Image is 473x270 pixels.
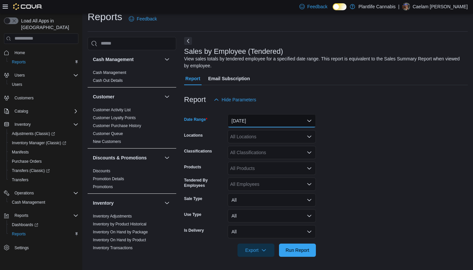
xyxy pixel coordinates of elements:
[93,123,141,128] span: Customer Purchase History
[93,238,146,242] a: Inventory On Hand by Product
[12,94,36,102] a: Customers
[1,188,81,198] button: Operations
[241,244,270,257] span: Export
[286,247,309,253] span: Run Report
[1,120,81,129] button: Inventory
[93,56,134,63] h3: Cash Management
[9,230,28,238] a: Reports
[184,149,212,154] label: Classifications
[228,193,316,207] button: All
[402,3,410,11] div: Caelam Pixley
[7,157,81,166] button: Purchase Orders
[93,214,132,219] a: Inventory Adjustments
[9,157,44,165] a: Purchase Orders
[7,175,81,185] button: Transfers
[12,150,29,155] span: Manifests
[14,109,28,114] span: Catalog
[9,198,78,206] span: Cash Management
[184,212,201,217] label: Use Type
[7,229,81,239] button: Reports
[14,95,34,101] span: Customers
[93,70,126,75] a: Cash Management
[93,169,110,173] a: Discounts
[307,134,312,139] button: Open list of options
[163,154,171,162] button: Discounts & Promotions
[93,230,148,234] a: Inventory On Hand by Package
[307,182,312,187] button: Open list of options
[9,157,78,165] span: Purchase Orders
[12,189,37,197] button: Operations
[9,167,52,175] a: Transfers (Classic)
[307,3,327,10] span: Feedback
[9,139,78,147] span: Inventory Manager (Classic)
[184,117,208,122] label: Date Range
[14,50,25,55] span: Home
[93,177,124,181] a: Promotion Details
[9,198,48,206] a: Cash Management
[163,55,171,63] button: Cash Management
[93,200,114,206] h3: Inventory
[228,225,316,238] button: All
[12,107,78,115] span: Catalog
[12,120,33,128] button: Inventory
[9,148,78,156] span: Manifests
[9,221,78,229] span: Dashboards
[12,200,45,205] span: Cash Management
[93,185,113,189] a: Promotions
[93,107,131,113] span: Customer Activity List
[12,212,78,219] span: Reports
[12,82,22,87] span: Users
[14,213,28,218] span: Reports
[1,107,81,116] button: Catalog
[1,71,81,80] button: Users
[93,154,147,161] h3: Discounts & Promotions
[93,78,123,83] a: Cash Out Details
[12,212,31,219] button: Reports
[93,115,136,120] span: Customer Loyalty Points
[14,73,25,78] span: Users
[12,159,42,164] span: Purchase Orders
[93,93,114,100] h3: Customer
[93,131,123,136] a: Customer Queue
[18,17,78,31] span: Load All Apps in [GEOGRAPHIC_DATA]
[9,176,31,184] a: Transfers
[7,129,81,138] a: Adjustments (Classic)
[9,148,31,156] a: Manifests
[184,178,225,188] label: Tendered By Employees
[9,58,28,66] a: Reports
[9,139,69,147] a: Inventory Manager (Classic)
[413,3,468,11] p: Caelam [PERSON_NAME]
[137,16,157,22] span: Feedback
[163,199,171,207] button: Inventory
[13,3,42,10] img: Cova
[12,71,78,79] span: Users
[9,176,78,184] span: Transfers
[9,81,78,88] span: Users
[9,230,78,238] span: Reports
[12,107,31,115] button: Catalog
[228,209,316,222] button: All
[7,80,81,89] button: Users
[88,10,122,23] h1: Reports
[88,69,176,87] div: Cash Management
[93,56,162,63] button: Cash Management
[163,93,171,101] button: Customer
[184,133,203,138] label: Locations
[222,96,256,103] span: Hide Parameters
[333,3,347,10] input: Dark Mode
[237,244,274,257] button: Export
[93,246,133,250] a: Inventory Transactions
[185,72,200,85] span: Report
[12,177,28,183] span: Transfers
[93,200,162,206] button: Inventory
[12,140,66,146] span: Inventory Manager (Classic)
[358,3,396,11] p: Plantlife Cannabis
[93,222,147,226] a: Inventory by Product Historical
[184,196,202,201] label: Sale Type
[126,12,159,25] a: Feedback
